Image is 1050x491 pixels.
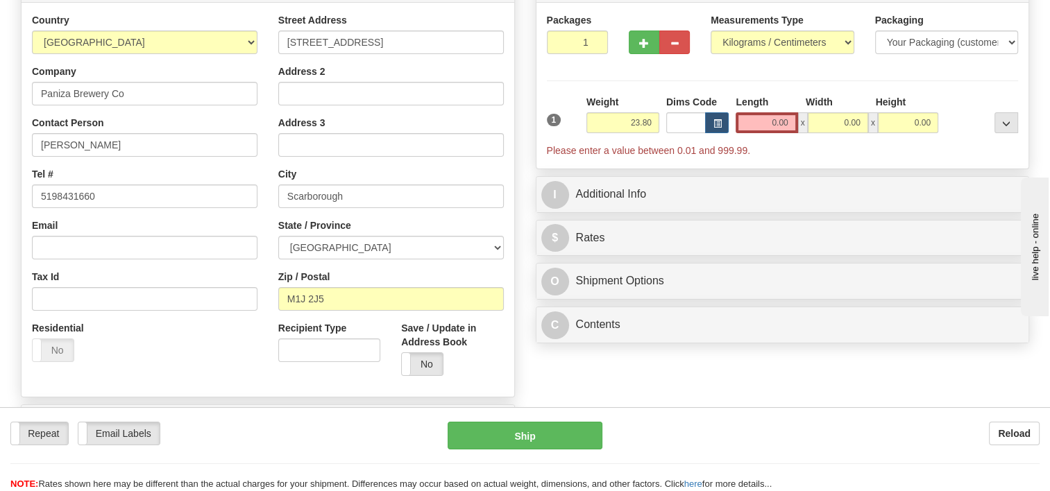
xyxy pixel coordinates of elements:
a: OShipment Options [541,267,1024,295]
label: City [278,167,296,181]
label: Measurements Type [711,13,804,27]
label: Address 3 [278,116,325,130]
span: 1 [547,114,561,126]
iframe: chat widget [1018,175,1049,316]
a: $Rates [541,224,1024,252]
a: IAdditional Info [541,180,1024,209]
a: CContents [541,311,1024,339]
label: Residential [32,321,84,335]
label: Tax Id [32,270,59,284]
label: Packaging [875,13,924,27]
label: Height [876,95,906,109]
div: ... [994,112,1018,133]
a: here [684,479,702,489]
label: Packages [547,13,592,27]
span: NOTE: [10,479,38,489]
label: Tel # [32,167,53,181]
label: No [402,353,443,375]
label: Email Labels [78,422,160,445]
b: Reload [998,428,1031,439]
div: live help - online [10,12,128,22]
label: Country [32,13,69,27]
span: x [798,112,808,133]
label: Save / Update in Address Book [401,321,503,349]
label: Weight [586,95,618,109]
label: Company [32,64,76,78]
button: Ship [448,422,602,449]
label: Contact Person [32,116,103,130]
label: Dims Code [666,95,717,109]
button: Reload [989,422,1040,445]
span: O [541,268,569,295]
label: Email [32,218,58,232]
span: Please enter a value between 0.01 and 999.99. [547,145,750,156]
span: x [868,112,878,133]
label: State / Province [278,218,351,232]
input: Enter a location [278,31,504,54]
label: Width [806,95,833,109]
label: Address 2 [278,64,325,78]
span: C [541,311,569,339]
label: Zip / Postal [278,270,330,284]
span: I [541,181,569,209]
label: Repeat [11,422,68,445]
label: Recipient Type [278,321,347,335]
label: No [33,339,74,361]
label: Street Address [278,13,347,27]
span: $ [541,224,569,252]
label: Length [736,95,768,109]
